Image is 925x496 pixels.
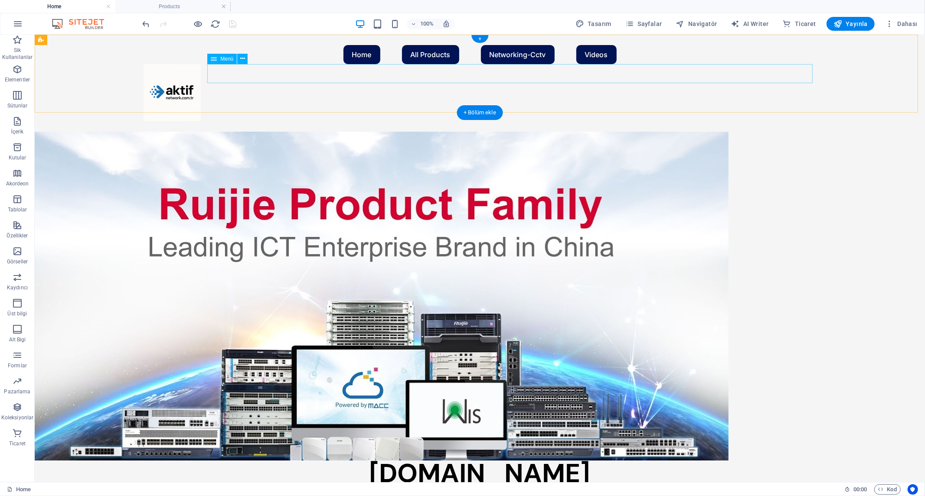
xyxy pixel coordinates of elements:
p: Tablolar [8,206,27,213]
p: Sütunlar [7,102,28,109]
h4: Products [115,2,231,11]
button: Usercentrics [908,484,918,495]
p: İçerik [11,128,23,135]
span: AI Writer [731,19,769,28]
span: Kod [878,484,897,495]
p: Koleksiyonlar [1,414,33,421]
button: reload [210,19,221,29]
p: Elementler [5,76,30,83]
span: Dahası [885,19,918,28]
button: Kod [874,484,901,495]
p: Özellikler [7,232,28,239]
a: Seçimi iptal etmek için tıkla. Sayfaları açmak için çift tıkla [7,484,31,495]
p: Görseller [7,258,28,265]
div: Tasarım (Ctrl+Alt+Y) [572,17,615,31]
p: Kutular [9,154,26,161]
p: Ticaret [9,440,26,447]
i: Sayfayı yeniden yükleyin [211,19,221,29]
button: Dahası [882,17,921,31]
h6: Oturum süresi [844,484,867,495]
button: Sayfalar [622,17,666,31]
img: Editor Logo [50,19,115,29]
button: AI Writer [728,17,772,31]
p: Kaydırıcı [7,284,28,291]
span: Navigatör [676,19,717,28]
button: Tasarım [572,17,615,31]
span: : [860,486,861,493]
button: Ticaret [779,17,820,31]
button: Navigatör [673,17,721,31]
span: Sayfalar [625,19,662,28]
p: Formlar [8,362,27,369]
p: Akordeon [6,180,29,187]
i: Yeniden boyutlandırmada yakınlaştırma düzeyini seçilen cihaza uyacak şekilde otomatik olarak ayarla. [442,20,450,28]
p: Alt Bigi [9,336,26,343]
button: undo [141,19,151,29]
span: Yayınla [833,19,868,28]
p: Pazarlama [4,388,30,395]
span: 00 00 [853,484,867,495]
p: Üst bilgi [7,310,27,317]
span: Tasarım [575,19,611,28]
div: + Bölüm ekle [457,105,503,120]
div: + [471,35,488,43]
h6: 100% [420,19,434,29]
span: Menü [220,56,233,62]
button: 100% [407,19,438,29]
button: Yayınla [827,17,875,31]
span: Ticaret [783,19,816,28]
